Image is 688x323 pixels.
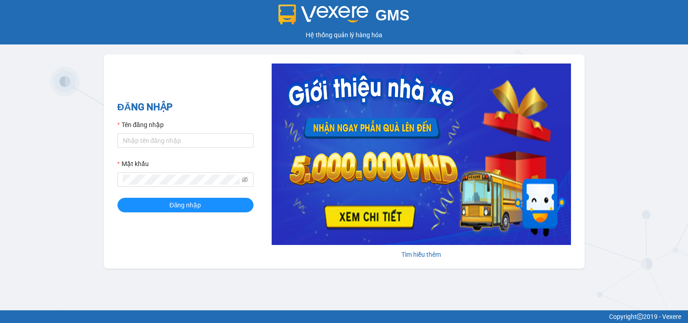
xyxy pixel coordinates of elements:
div: Hệ thống quản lý hàng hóa [2,30,686,40]
label: Tên đăng nhập [117,120,164,130]
h2: ĐĂNG NHẬP [117,100,254,115]
span: Đăng nhập [170,200,201,210]
img: banner-0 [272,64,571,245]
img: logo 2 [278,5,368,24]
div: Copyright 2019 - Vexere [7,312,681,322]
label: Mật khẩu [117,159,149,169]
span: eye-invisible [242,176,248,183]
button: Đăng nhập [117,198,254,212]
a: GMS [278,14,410,21]
div: Tìm hiểu thêm [272,250,571,259]
span: GMS [376,7,410,24]
input: Tên đăng nhập [117,133,254,148]
input: Mật khẩu [123,175,240,185]
span: copyright [637,313,643,320]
